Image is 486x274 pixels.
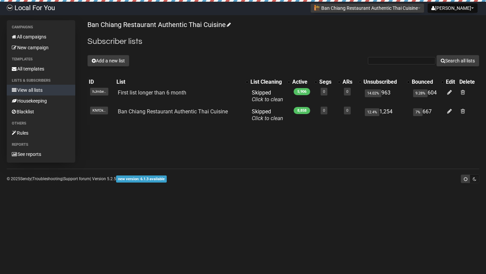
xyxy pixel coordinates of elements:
[362,87,410,106] td: 963
[90,107,108,114] span: KNfOk..
[252,89,283,103] span: Skipped
[413,89,428,97] span: 9.28%
[252,115,283,121] a: Click to clean
[319,79,335,85] div: Segs
[7,119,75,128] li: Others
[118,89,186,96] a: First list longer than 6 month
[412,79,438,85] div: Bounced
[294,107,310,114] span: 8,858
[365,89,381,97] span: 14.02%
[7,55,75,63] li: Templates
[90,88,108,95] span: hJmbe..
[7,5,13,11] img: d61d2441668da63f2d83084b75c85b29
[362,106,410,125] td: 1,254
[314,5,320,10] img: 688.png
[63,176,90,181] a: Support forum
[20,176,31,181] a: Sendy
[346,108,348,113] a: 0
[362,77,410,87] th: Unsubscribed: No sort applied, activate to apply an ascending sort
[87,35,479,48] h2: Subscriber lists
[7,23,75,31] li: Campaigns
[458,77,479,87] th: Delete: No sort applied, sorting is disabled
[250,79,284,85] div: List Cleaning
[7,85,75,95] a: View all lists
[413,108,423,116] span: 7%
[346,89,348,94] a: 0
[7,141,75,149] li: Reports
[444,77,458,87] th: Edit: No sort applied, sorting is disabled
[116,79,242,85] div: List
[7,149,75,160] a: See reports
[7,106,75,117] a: Blacklist
[7,31,75,42] a: All campaigns
[252,108,283,121] span: Skipped
[343,79,355,85] div: ARs
[341,77,362,87] th: ARs: No sort applied, activate to apply an ascending sort
[323,89,325,94] a: 0
[7,63,75,74] a: All templates
[7,175,167,183] p: © 2025 | | | Version 5.2.5
[7,128,75,138] a: Rules
[410,106,444,125] td: 667
[87,55,129,66] button: Add a new list
[365,108,379,116] span: 12.4%
[318,77,342,87] th: Segs: No sort applied, activate to apply an ascending sort
[32,176,62,181] a: Troubleshooting
[118,108,228,115] a: Ban Chiang Restaurant Authentic Thai Cuisine
[446,79,457,85] div: Edit
[7,95,75,106] a: Housekeeping
[323,108,325,113] a: 0
[363,79,404,85] div: Unsubscribed
[310,3,424,13] button: Ban Chiang Restaurant Authentic Thai Cuisine
[410,87,444,106] td: 604
[410,77,444,87] th: Bounced: No sort applied, activate to apply an ascending sort
[87,21,230,29] a: Ban Chiang Restaurant Authentic Thai Cuisine
[116,175,167,183] span: new version: 6.1.3 available
[428,3,478,13] button: [PERSON_NAME]
[294,88,310,95] span: 5,906
[459,79,478,85] div: Delete
[291,77,318,87] th: Active: No sort applied, activate to apply an ascending sort
[87,77,115,87] th: ID: No sort applied, sorting is disabled
[116,176,167,181] a: new version: 6.1.3 available
[292,79,311,85] div: Active
[7,77,75,85] li: Lists & subscribers
[436,55,479,66] button: Search all lists
[115,77,249,87] th: List: No sort applied, activate to apply an ascending sort
[89,79,113,85] div: ID
[249,77,291,87] th: List Cleaning: No sort applied, activate to apply an ascending sort
[252,96,283,103] a: Click to clean
[7,42,75,53] a: New campaign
